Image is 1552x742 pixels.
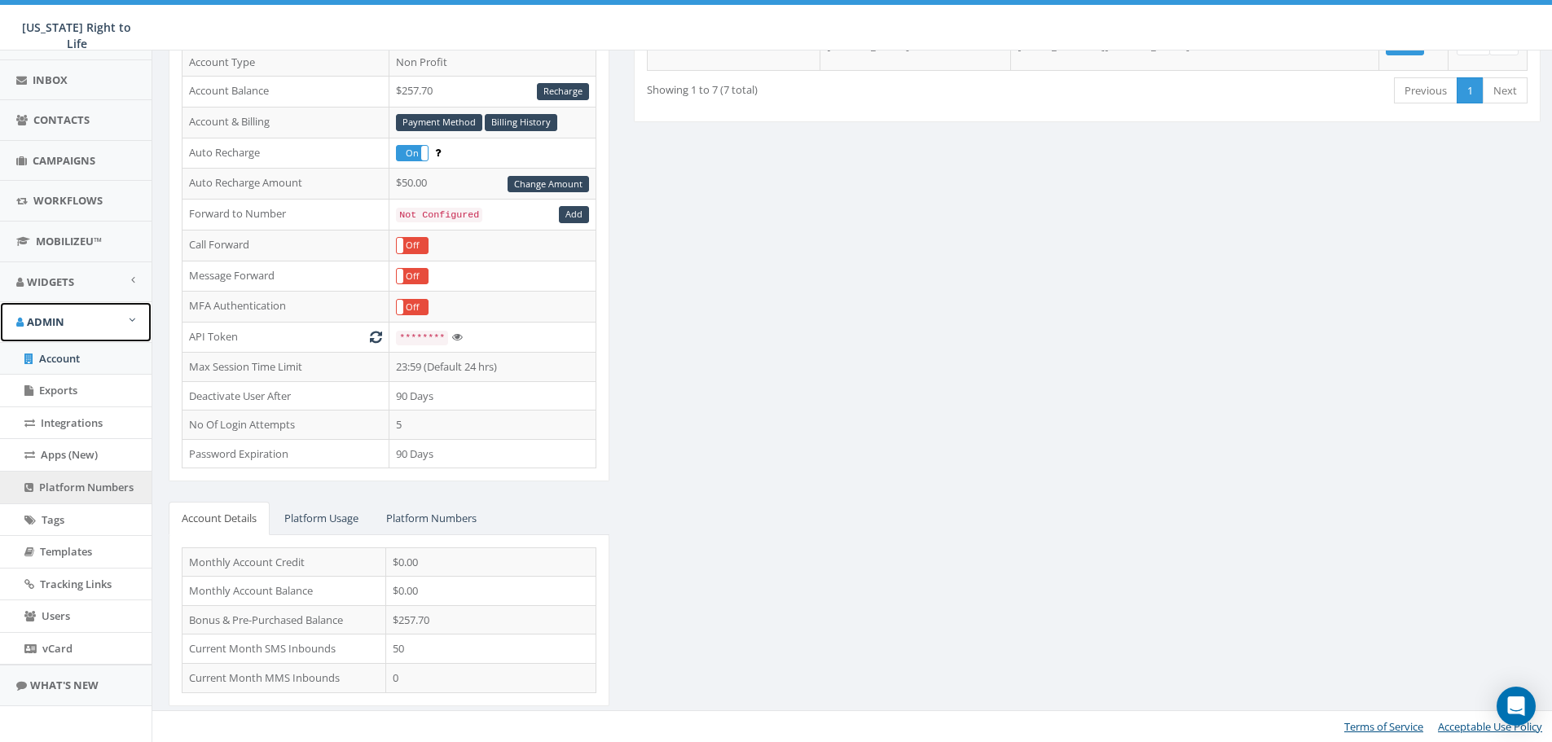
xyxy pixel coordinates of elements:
td: No Of Login Attempts [182,411,389,440]
a: Change Amount [508,176,589,193]
a: Billing History [485,114,557,131]
a: Platform Numbers [373,502,490,535]
a: Add [559,206,589,223]
td: 90 Days [389,381,596,411]
span: MobilizeU™ [36,234,102,248]
td: Current Month MMS Inbounds [182,664,386,693]
td: MFA Authentication [182,292,389,323]
i: Generate New Token [370,331,382,342]
a: Recharge [537,83,589,100]
span: Users [42,608,70,623]
td: 50 [386,634,596,664]
td: Message Forward [182,261,389,292]
a: Next [1483,77,1528,104]
td: Call Forward [182,230,389,261]
span: [US_STATE] Right to Life [22,20,131,51]
span: Tags [42,512,64,527]
a: Platform Usage [271,502,372,535]
span: Admin [27,314,64,329]
span: Apps (New) [41,447,98,462]
td: Auto Recharge [182,138,389,169]
td: Bonus & Pre-Purchased Balance [182,605,386,634]
span: vCard [42,641,73,656]
span: Workflows [33,193,103,208]
div: OnOff [396,299,429,316]
td: Current Month SMS Inbounds [182,634,386,664]
div: OnOff [396,237,429,254]
td: Password Expiration [182,439,389,468]
td: 0 [386,664,596,693]
label: Off [397,269,428,284]
span: Templates [40,544,92,559]
code: Not Configured [396,208,482,222]
div: OnOff [396,268,429,285]
label: Off [397,300,428,315]
td: Forward to Number [182,200,389,231]
td: $257.70 [389,77,596,108]
a: Previous [1394,77,1457,104]
td: Account Type [182,47,389,77]
span: What's New [30,678,99,692]
td: Max Session Time Limit [182,352,389,381]
span: Enable to prevent campaign failure. [435,145,441,160]
td: 90 Days [389,439,596,468]
a: Terms of Service [1344,719,1423,734]
span: Platform Numbers [39,480,134,494]
td: Account & Billing [182,107,389,138]
div: OnOff [396,145,429,162]
td: 23:59 (Default 24 hrs) [389,352,596,381]
td: Monthly Account Credit [182,547,386,577]
span: Widgets [27,274,74,289]
label: On [397,146,428,161]
span: Tracking Links [40,577,112,591]
label: Off [397,238,428,253]
div: Showing 1 to 7 (7 total) [647,76,1000,98]
td: API Token [182,323,389,353]
td: $50.00 [389,169,596,200]
span: Account [39,351,80,366]
a: 1 [1457,77,1484,104]
span: Integrations [41,415,103,430]
a: Account Details [169,502,270,535]
td: 5 [389,411,596,440]
div: Open Intercom Messenger [1497,687,1536,726]
td: $257.70 [386,605,596,634]
span: Contacts [33,112,90,127]
td: Monthly Account Balance [182,577,386,606]
td: Non Profit [389,47,596,77]
td: Auto Recharge Amount [182,169,389,200]
td: $0.00 [386,547,596,577]
td: Account Balance [182,77,389,108]
td: Deactivate User After [182,381,389,411]
span: Inbox [33,72,68,87]
a: Acceptable Use Policy [1438,719,1542,734]
span: Campaigns [33,153,95,168]
a: Payment Method [396,114,482,131]
span: Exports [39,383,77,397]
td: $0.00 [386,577,596,606]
